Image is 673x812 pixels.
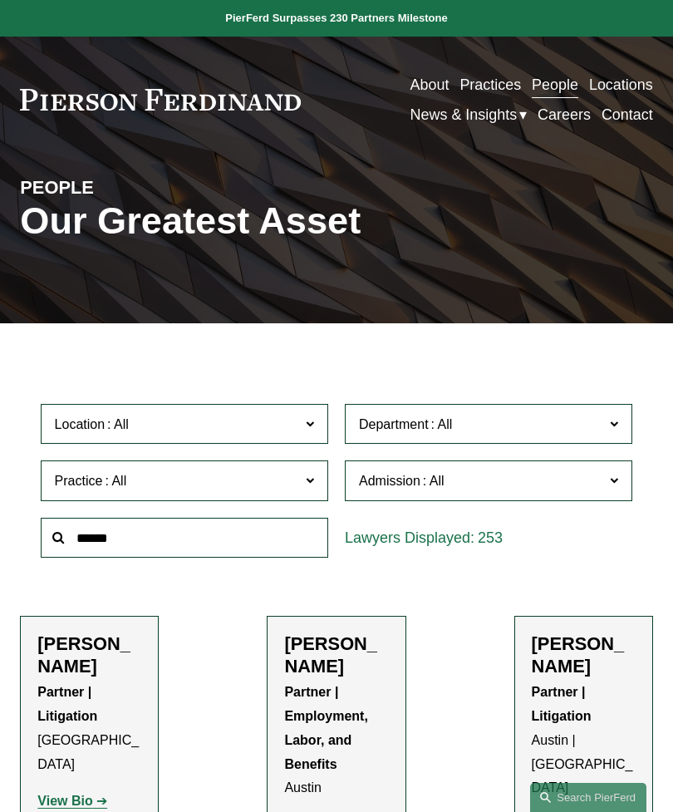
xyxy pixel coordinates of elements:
p: Austin | [GEOGRAPHIC_DATA] [532,681,636,800]
p: [GEOGRAPHIC_DATA] [37,681,141,776]
h2: [PERSON_NAME] [37,633,141,677]
p: Austin [284,681,388,800]
span: Practice [55,474,103,488]
a: Contact [602,100,653,130]
a: Locations [589,70,653,100]
a: Practices [459,70,521,100]
strong: View Bio [37,794,92,808]
strong: Partner | Litigation [532,685,592,723]
a: People [532,70,578,100]
span: Department [359,417,429,431]
a: folder dropdown [410,100,528,130]
a: Careers [538,100,591,130]
h2: [PERSON_NAME] [532,633,636,677]
span: Location [55,417,106,431]
strong: Partner | Employment, Labor, and Benefits [284,685,371,770]
h4: PEOPLE [20,176,178,199]
h2: [PERSON_NAME] [284,633,388,677]
strong: Partner | Litigation [37,685,97,723]
a: Search this site [530,783,646,812]
span: News & Insights [410,101,518,128]
span: Admission [359,474,420,488]
a: About [410,70,449,100]
span: 253 [478,529,503,546]
h1: Our Greatest Asset [20,199,442,243]
a: View Bio [37,794,107,808]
